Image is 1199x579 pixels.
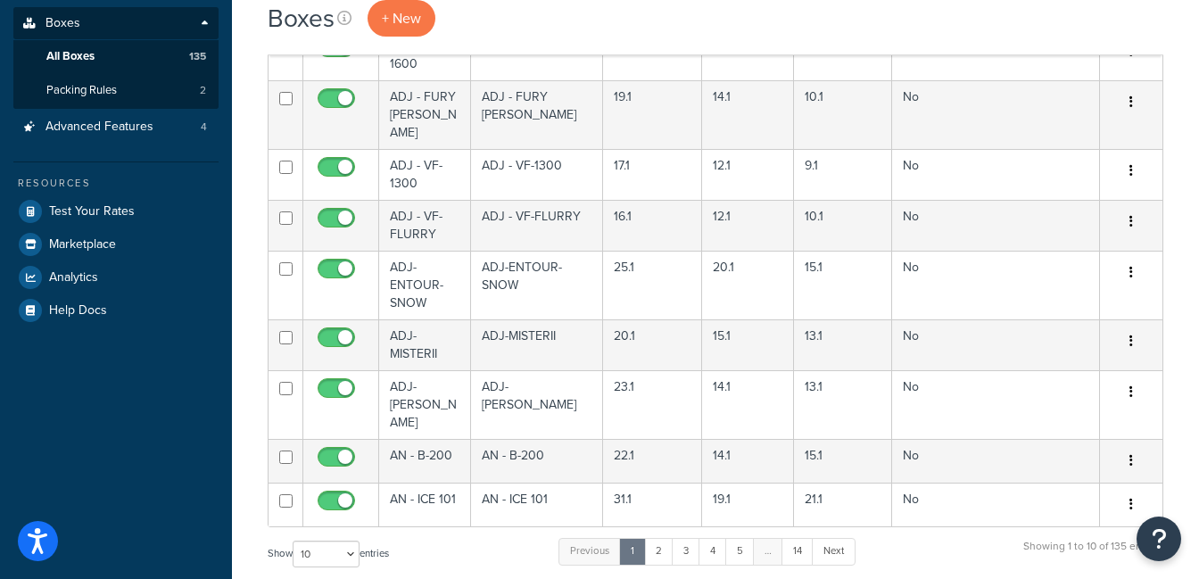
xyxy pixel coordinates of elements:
a: 14 [781,538,814,565]
td: 23.1 [603,370,703,439]
li: Packing Rules [13,74,219,107]
a: Previous [558,538,621,565]
li: Advanced Features [13,111,219,144]
td: 21.1 [794,483,892,526]
td: 12.1 [702,200,794,251]
label: Show entries [268,541,389,567]
td: ADJ-ENTOUR-SNOW [379,251,471,319]
td: ADJ-MISTERII [471,319,603,370]
li: All Boxes [13,40,219,73]
td: ADJ-MISTERII [379,319,471,370]
span: Help Docs [49,303,107,318]
td: 12.1 [702,149,794,200]
td: 19.1 [603,80,703,149]
span: Marketplace [49,237,116,252]
td: 22.1 [603,439,703,483]
div: Resources [13,176,219,191]
a: Marketplace [13,228,219,261]
li: Boxes [13,7,219,109]
td: No [892,483,1100,526]
td: ADJ - FURY [PERSON_NAME] [379,80,471,149]
td: ADJ-[PERSON_NAME] [379,370,471,439]
td: 13.1 [794,370,892,439]
button: Open Resource Center [1137,517,1181,561]
span: Advanced Features [45,120,153,135]
td: 13.1 [794,319,892,370]
span: 2 [200,83,206,98]
td: 10.1 [794,80,892,149]
a: 1 [619,538,646,565]
td: AN - ICE 101 [471,483,603,526]
td: 16.1 [603,200,703,251]
td: 14.1 [702,370,794,439]
td: 10.1 [794,200,892,251]
span: 4 [201,120,207,135]
td: AN - B-200 [379,439,471,483]
td: No [892,251,1100,319]
a: Next [812,538,856,565]
td: 17.1 [603,149,703,200]
td: 15.1 [794,439,892,483]
a: 3 [672,538,700,565]
span: 135 [189,49,206,64]
a: Analytics [13,261,219,294]
div: Showing 1 to 10 of 135 entries [1023,536,1163,575]
td: ADJ - VF-1300 [379,149,471,200]
a: Test Your Rates [13,195,219,227]
td: 20.1 [702,251,794,319]
a: 2 [644,538,674,565]
td: No [892,319,1100,370]
td: No [892,80,1100,149]
td: 15.1 [702,319,794,370]
td: ADJ - VF-FLURRY [471,200,603,251]
span: + New [382,8,421,29]
select: Showentries [293,541,360,567]
td: ADJ-[PERSON_NAME] [471,370,603,439]
td: No [892,200,1100,251]
td: ADJ-ENTOUR-SNOW [471,251,603,319]
td: No [892,370,1100,439]
a: … [753,538,783,565]
td: No [892,439,1100,483]
a: 4 [699,538,727,565]
a: Help Docs [13,294,219,327]
td: No [892,149,1100,200]
h1: Boxes [268,1,335,36]
td: ADJ - VF-FLURRY [379,200,471,251]
span: Test Your Rates [49,204,135,219]
span: Analytics [49,270,98,285]
a: Advanced Features 4 [13,111,219,144]
a: All Boxes 135 [13,40,219,73]
span: Boxes [45,16,80,31]
a: Packing Rules 2 [13,74,219,107]
td: AN - B-200 [471,439,603,483]
td: 20.1 [603,319,703,370]
td: ADJ - VF-1300 [471,149,603,200]
td: AN - ICE 101 [379,483,471,526]
td: 19.1 [702,483,794,526]
span: Packing Rules [46,83,117,98]
td: 25.1 [603,251,703,319]
td: 14.1 [702,439,794,483]
td: 31.1 [603,483,703,526]
td: 14.1 [702,80,794,149]
td: 9.1 [794,149,892,200]
td: ADJ - FURY [PERSON_NAME] [471,80,603,149]
td: 15.1 [794,251,892,319]
span: All Boxes [46,49,95,64]
a: 5 [725,538,755,565]
a: Boxes [13,7,219,40]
